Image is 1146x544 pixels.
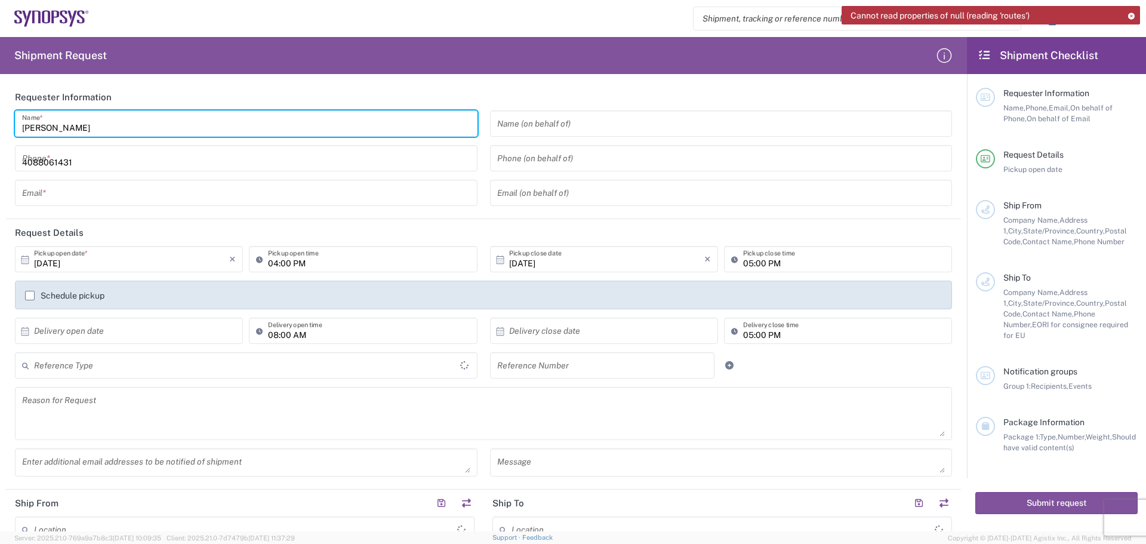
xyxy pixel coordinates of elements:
span: Number, [1058,432,1086,441]
span: City, [1008,226,1023,235]
h2: Ship To [492,497,524,509]
span: Country, [1076,299,1105,308]
button: Submit request [975,492,1138,514]
span: Weight, [1086,432,1112,441]
span: Email, [1049,103,1070,112]
span: Ship To [1003,273,1031,282]
span: Ship From [1003,201,1042,210]
span: [DATE] 10:09:35 [113,534,161,542]
a: Support [492,534,522,541]
span: Requester Information [1003,88,1089,98]
span: Request Details [1003,150,1064,159]
input: Shipment, tracking or reference number [694,7,1003,30]
i: × [704,250,711,269]
h2: Ship From [15,497,58,509]
span: State/Province, [1023,299,1076,308]
span: Client: 2025.21.0-7d7479b [167,534,295,542]
span: Country, [1076,226,1105,235]
span: Copyright © [DATE]-[DATE] Agistix Inc., All Rights Reserved [948,533,1132,543]
span: State/Province, [1023,226,1076,235]
span: Package Information [1003,417,1085,427]
span: Company Name, [1003,288,1059,297]
a: Add Reference [721,357,738,374]
span: EORI for consignee required for EU [1003,320,1128,340]
a: Feedback [522,534,553,541]
span: Recipients, [1031,382,1068,391]
h2: Request Details [15,227,84,239]
span: Server: 2025.21.0-769a9a7b8c3 [14,534,161,542]
span: Name, [1003,103,1025,112]
span: Pickup open date [1003,165,1062,174]
span: Group 1: [1003,382,1031,391]
h2: Requester Information [15,91,112,103]
span: Type, [1040,432,1058,441]
span: Phone Number [1074,237,1125,246]
span: Contact Name, [1022,309,1074,318]
span: Phone, [1025,103,1049,112]
span: City, [1008,299,1023,308]
i: × [229,250,236,269]
span: Events [1068,382,1092,391]
span: Notification groups [1003,367,1077,376]
label: Schedule pickup [25,291,104,300]
h2: Shipment Checklist [978,48,1098,63]
span: Package 1: [1003,432,1040,441]
span: Cannot read properties of null (reading 'routes') [851,10,1030,21]
span: On behalf of Email [1027,114,1090,123]
span: [DATE] 11:37:29 [248,534,295,542]
span: Contact Name, [1022,237,1074,246]
span: Company Name, [1003,216,1059,225]
h2: Shipment Request [14,48,107,63]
